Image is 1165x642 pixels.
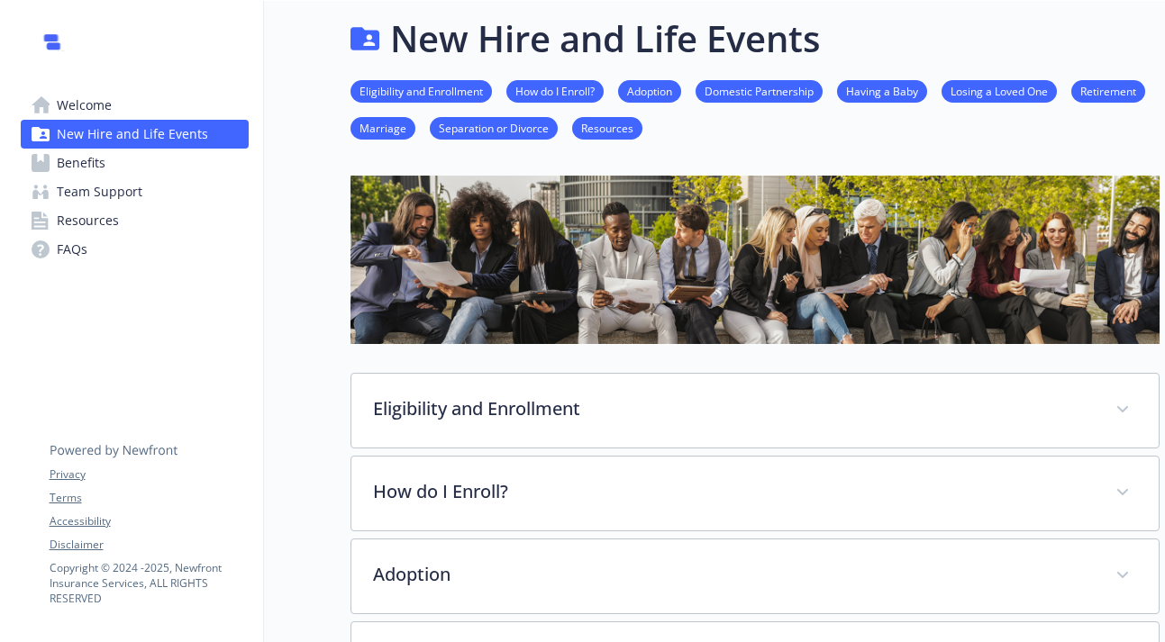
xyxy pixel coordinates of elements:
a: How do I Enroll? [506,82,604,99]
span: Benefits [57,149,105,177]
a: Accessibility [50,513,248,529]
a: Marriage [350,119,415,136]
a: Retirement [1071,82,1145,99]
p: Eligibility and Enrollment [373,395,1094,422]
img: new hire page banner [350,176,1160,344]
p: Adoption [373,561,1094,588]
p: How do I Enroll? [373,478,1094,505]
a: Eligibility and Enrollment [350,82,492,99]
a: Team Support [21,177,249,206]
a: Welcome [21,91,249,120]
a: FAQs [21,235,249,264]
a: Terms [50,490,248,506]
span: Welcome [57,91,112,120]
span: FAQs [57,235,87,264]
div: Eligibility and Enrollment [351,374,1159,448]
a: Resources [572,119,642,136]
a: Having a Baby [837,82,927,99]
div: How do I Enroll? [351,457,1159,530]
span: New Hire and Life Events [57,120,208,149]
a: Adoption [618,82,681,99]
div: Adoption [351,539,1159,613]
h1: New Hire and Life Events [390,12,820,66]
p: Copyright © 2024 - 2025 , Newfront Insurance Services, ALL RIGHTS RESERVED [50,560,248,606]
a: Privacy [50,466,248,483]
span: Team Support [57,177,142,206]
span: Resources [57,206,119,235]
a: Separation or Divorce [430,119,558,136]
a: New Hire and Life Events [21,120,249,149]
a: Domestic Partnership [696,82,823,99]
a: Disclaimer [50,537,248,553]
a: Resources [21,206,249,235]
a: Benefits [21,149,249,177]
a: Losing a Loved One [942,82,1057,99]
